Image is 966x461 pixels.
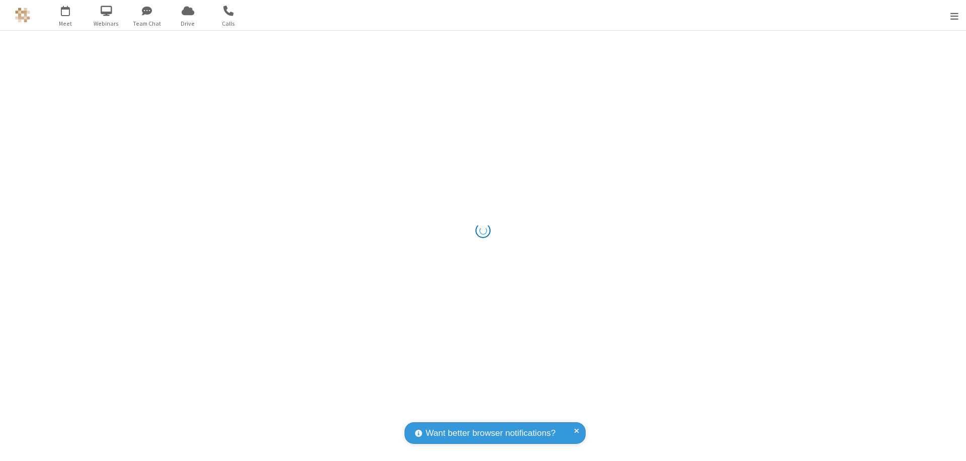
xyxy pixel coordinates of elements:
[426,427,555,440] span: Want better browser notifications?
[210,19,248,28] span: Calls
[47,19,85,28] span: Meet
[169,19,207,28] span: Drive
[88,19,125,28] span: Webinars
[15,8,30,23] img: QA Selenium DO NOT DELETE OR CHANGE
[128,19,166,28] span: Team Chat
